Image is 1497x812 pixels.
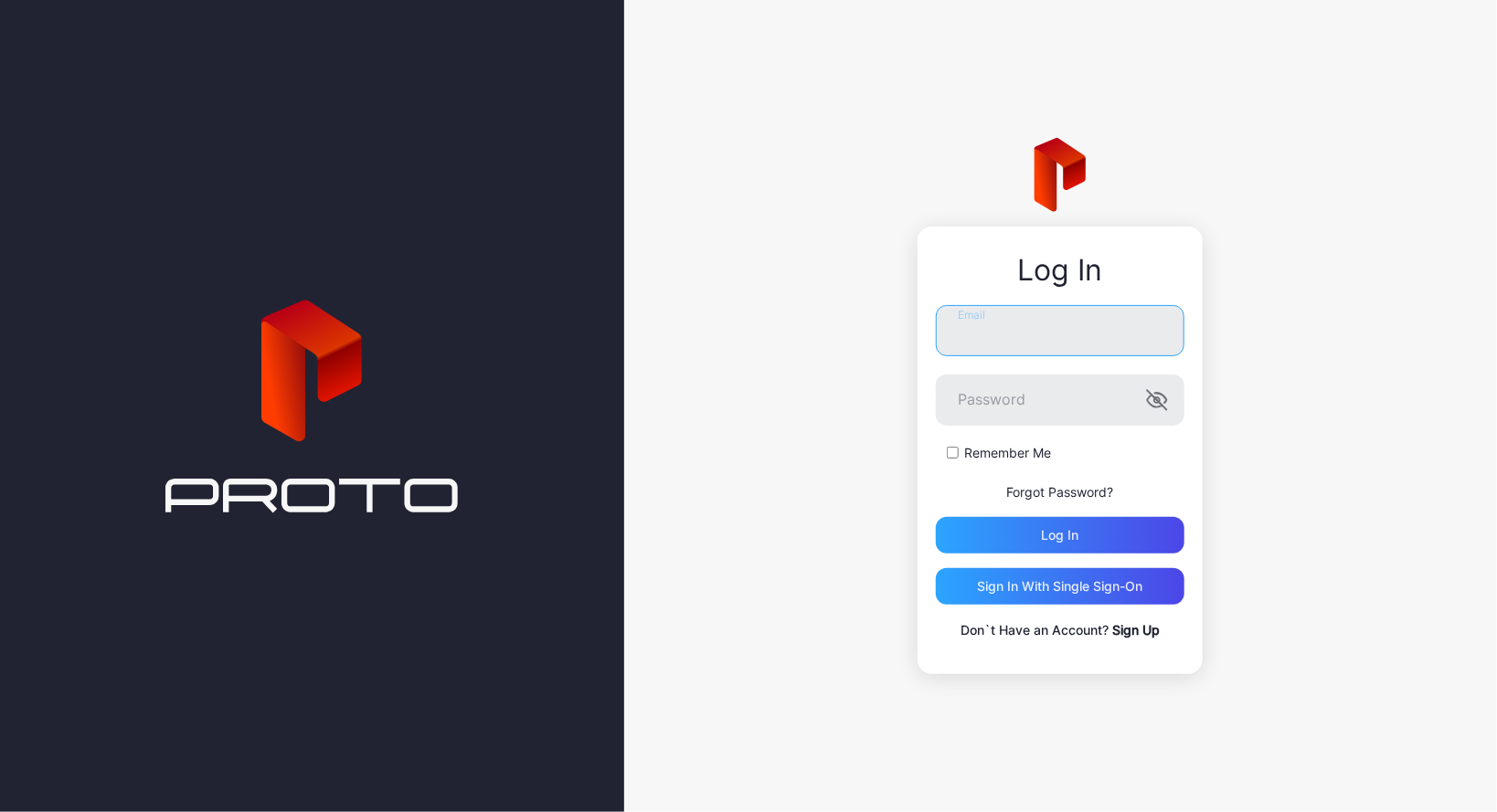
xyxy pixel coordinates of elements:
input: Email [936,305,1184,356]
a: Sign Up [1112,622,1160,638]
button: Sign in With Single Sign-On [936,568,1184,605]
button: Log in [936,517,1184,554]
a: Forgot Password? [1007,484,1114,500]
button: Password [1146,389,1168,411]
label: Remember Me [964,444,1051,462]
p: Don`t Have an Account? [936,619,1184,641]
div: Log in [1042,528,1079,543]
div: Log In [936,254,1184,287]
input: Password [936,374,1184,426]
div: Sign in With Single Sign-On [978,579,1143,594]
